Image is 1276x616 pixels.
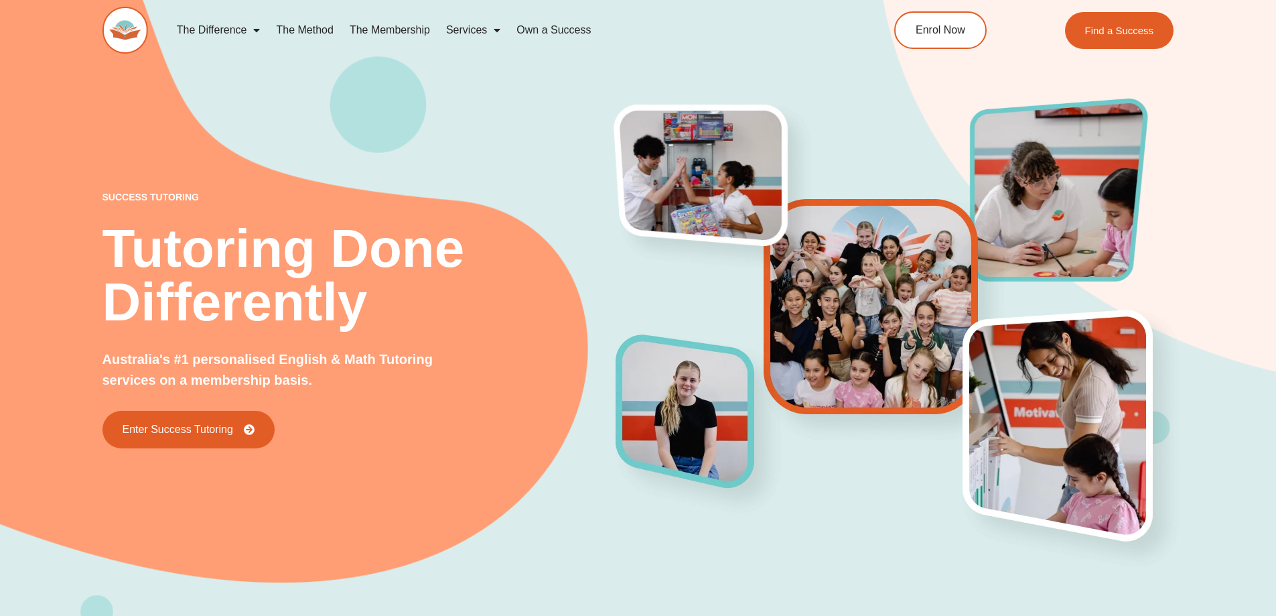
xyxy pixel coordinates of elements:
[1065,12,1174,49] a: Find a Success
[123,424,233,435] span: Enter Success Tutoring
[102,222,617,329] h2: Tutoring Done Differently
[102,349,478,391] p: Australia's #1 personalised English & Math Tutoring services on a membership basis.
[169,15,833,46] nav: Menu
[916,25,965,36] span: Enrol Now
[169,15,269,46] a: The Difference
[102,411,275,448] a: Enter Success Tutoring
[1085,25,1154,36] span: Find a Success
[102,192,617,202] p: success tutoring
[268,15,341,46] a: The Method
[438,15,508,46] a: Services
[894,11,987,49] a: Enrol Now
[342,15,438,46] a: The Membership
[508,15,599,46] a: Own a Success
